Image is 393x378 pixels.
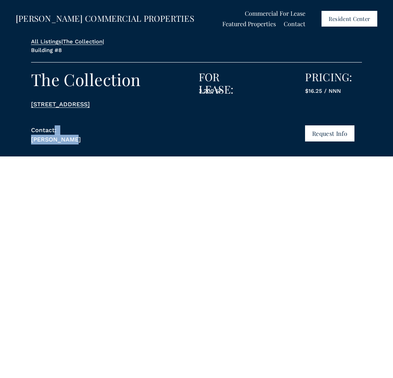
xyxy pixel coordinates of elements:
[199,71,256,95] h3: FOR LEASE:
[31,71,179,89] h2: The Collection
[31,125,103,144] p: Contact: [PERSON_NAME]
[16,13,194,24] a: [PERSON_NAME] COMMERCIAL PROPERTIES
[222,19,276,29] span: Featured Properties
[31,101,90,108] a: [STREET_ADDRESS]
[305,87,362,96] p: $16.25 / NNN
[245,8,305,19] a: folder dropdown
[305,71,362,83] h3: PRICING:
[31,38,61,45] a: All Listings
[199,87,256,96] p: 3,200 SF
[63,38,103,45] a: The Collection
[31,37,118,55] p: | | Building #8
[305,125,354,141] button: Request Info
[284,19,305,30] a: Contact
[245,9,305,18] span: Commercial For Lease
[322,11,377,27] a: Resident Center
[222,19,276,30] a: folder dropdown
